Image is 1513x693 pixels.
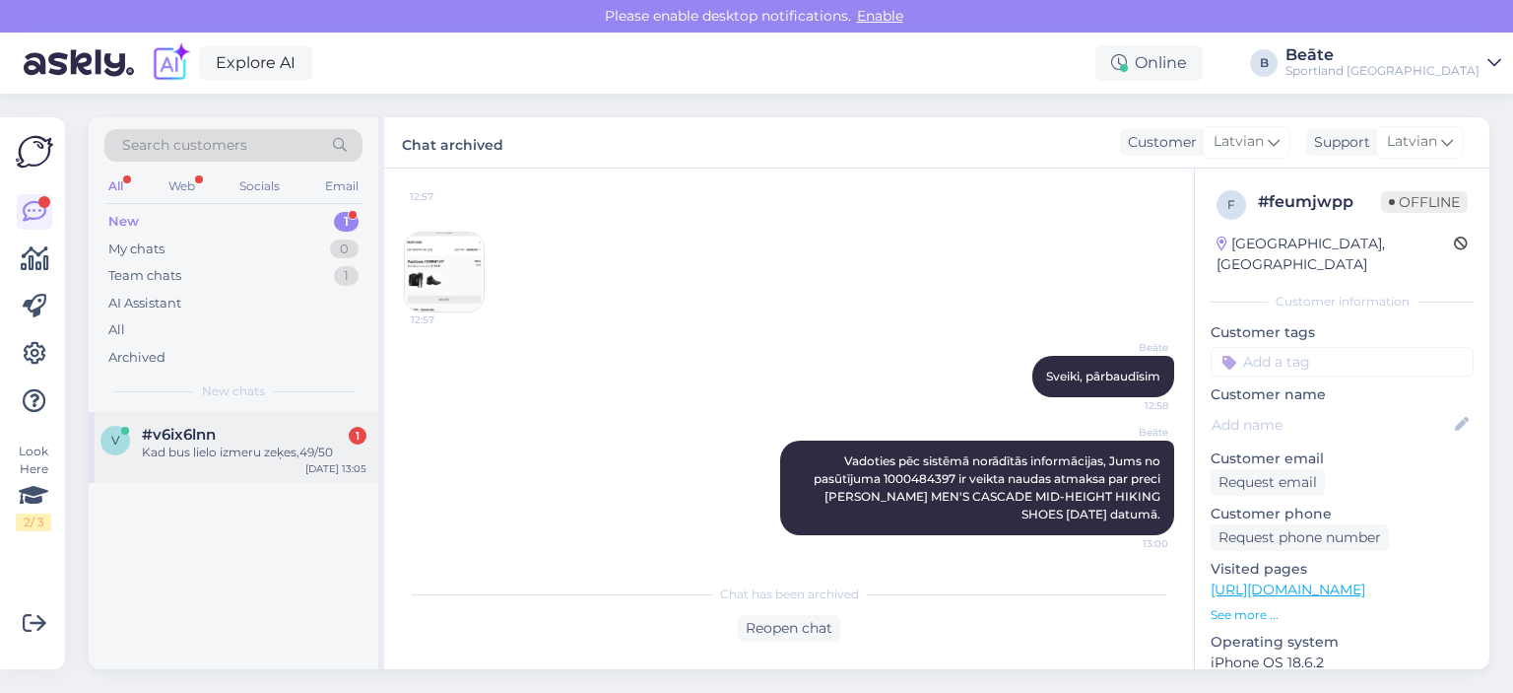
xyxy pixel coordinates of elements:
div: # feumjwpp [1258,190,1381,214]
div: Reopen chat [738,615,840,642]
span: Latvian [1387,131,1437,153]
div: [DATE] 13:05 [305,461,366,476]
div: Support [1306,132,1370,153]
span: New chats [202,382,265,400]
div: Email [321,173,362,199]
p: Customer email [1211,449,1474,469]
div: 1 [334,266,359,286]
div: Request email [1211,469,1325,496]
div: Socials [235,173,284,199]
div: 0 [330,240,359,259]
div: [GEOGRAPHIC_DATA], [GEOGRAPHIC_DATA] [1217,234,1454,275]
img: explore-ai [150,42,191,84]
label: Chat archived [402,129,503,156]
p: Customer name [1211,384,1474,405]
p: See more ... [1211,606,1474,624]
p: iPhone OS 18.6.2 [1211,653,1474,673]
img: Askly Logo [16,133,53,171]
span: Beāte [1094,425,1168,440]
div: 1 [349,427,366,445]
div: Team chats [108,266,181,286]
div: AI Assistant [108,294,181,313]
div: Archived [108,348,165,368]
span: Beāte [1094,340,1168,355]
div: My chats [108,240,164,259]
div: New [108,212,139,232]
span: Sveiki, pārbaudīsim [1046,369,1160,383]
span: 12:58 [1094,398,1168,413]
input: Add a tag [1211,347,1474,377]
div: Kad bus lielo izmeru zeķes,49/50 [142,444,366,461]
span: #v6ix6lnn [142,426,216,444]
div: Web [164,173,199,199]
span: f [1227,197,1235,212]
span: Vadoties pēc sistēmā norādītās informācijas, Jums no pasūtījuma 1000484397 ir veikta naudas atmak... [814,453,1163,521]
span: Latvian [1214,131,1264,153]
div: Request phone number [1211,524,1389,551]
img: Attachment [405,233,484,312]
p: Operating system [1211,632,1474,653]
a: BeāteSportland [GEOGRAPHIC_DATA] [1285,47,1501,79]
span: Enable [851,7,909,25]
a: [URL][DOMAIN_NAME] [1211,581,1365,598]
div: Online [1095,45,1203,81]
div: Customer information [1211,293,1474,311]
div: B [1250,49,1278,77]
p: Customer phone [1211,504,1474,524]
span: 12:57 [410,189,484,204]
span: v [111,433,119,448]
div: Look Here [16,443,51,531]
input: Add name [1212,414,1451,436]
div: All [104,173,127,199]
div: 2 / 3 [16,514,51,531]
span: 12:57 [411,312,485,327]
span: Chat has been archived [720,586,859,603]
div: Sportland [GEOGRAPHIC_DATA] [1285,63,1480,79]
a: Explore AI [199,46,312,80]
span: 13:00 [1094,536,1168,551]
div: All [108,320,125,340]
p: Customer tags [1211,322,1474,343]
div: 1 [334,212,359,232]
span: Search customers [122,135,247,156]
div: Customer [1120,132,1197,153]
div: Beāte [1285,47,1480,63]
p: Visited pages [1211,559,1474,580]
span: Offline [1381,191,1468,213]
